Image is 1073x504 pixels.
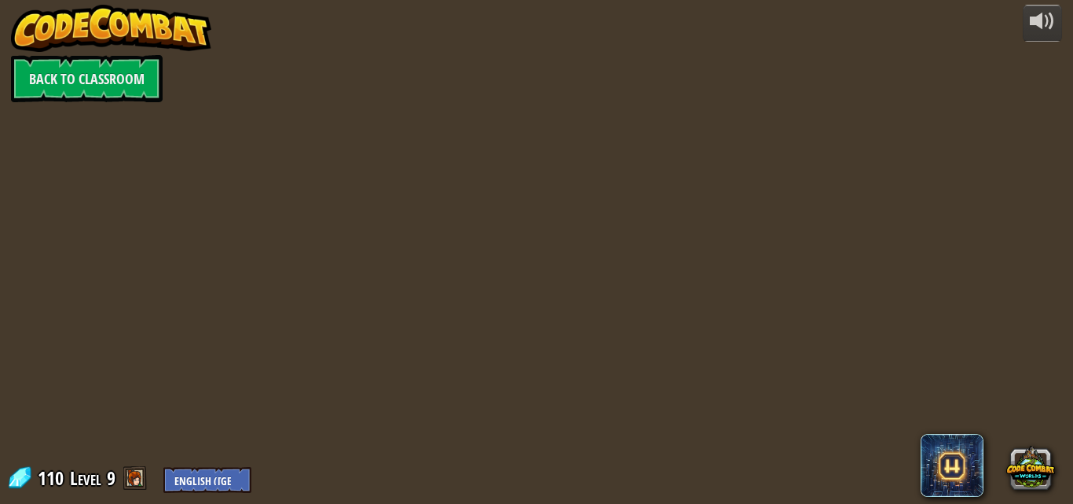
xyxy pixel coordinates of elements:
a: Back to Classroom [11,55,163,102]
span: 9 [107,465,115,491]
button: Adjust volume [1023,5,1062,42]
span: 110 [38,465,68,491]
img: CodeCombat - Learn how to code by playing a game [11,5,212,52]
span: Level [70,465,101,491]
